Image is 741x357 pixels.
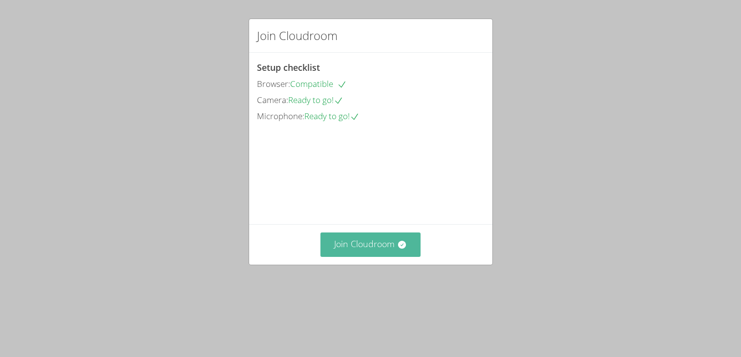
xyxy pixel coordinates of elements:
[257,27,338,44] h2: Join Cloudroom
[257,110,304,122] span: Microphone:
[288,94,343,105] span: Ready to go!
[320,232,421,256] button: Join Cloudroom
[290,78,347,89] span: Compatible
[257,62,320,73] span: Setup checklist
[304,110,360,122] span: Ready to go!
[257,94,288,105] span: Camera:
[257,78,290,89] span: Browser:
